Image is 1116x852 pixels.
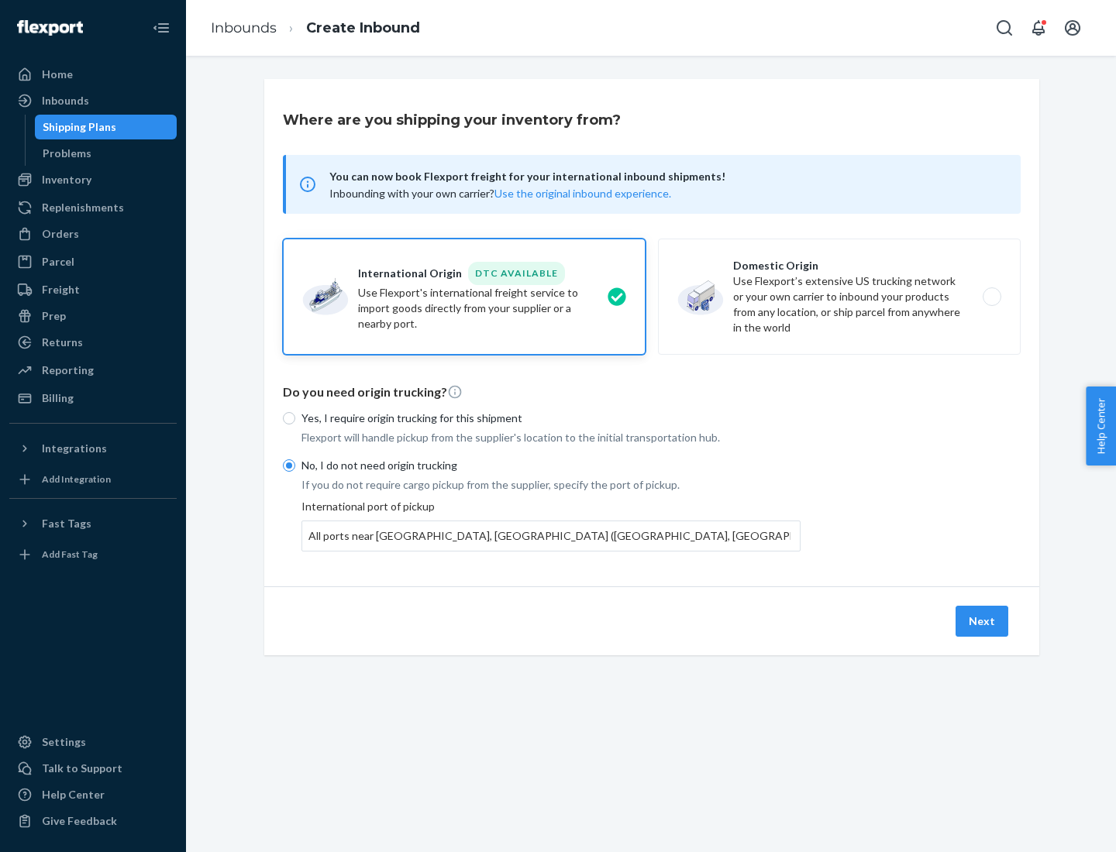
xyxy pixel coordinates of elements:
[301,477,801,493] p: If you do not require cargo pickup from the supplier, specify the port of pickup.
[9,277,177,302] a: Freight
[35,141,177,166] a: Problems
[42,516,91,531] div: Fast Tags
[9,167,177,192] a: Inventory
[42,282,80,297] div: Freight
[9,386,177,411] a: Billing
[42,362,94,378] div: Reporting
[1086,386,1116,466] button: Help Center
[42,67,73,82] div: Home
[9,195,177,220] a: Replenishments
[329,167,1002,186] span: You can now book Flexport freight for your international inbound shipments!
[9,467,177,492] a: Add Integration
[956,606,1008,637] button: Next
[9,62,177,87] a: Home
[43,146,91,161] div: Problems
[283,459,295,472] input: No, I do not need origin trucking
[42,93,89,108] div: Inbounds
[42,441,107,456] div: Integrations
[329,187,671,200] span: Inbounding with your own carrier?
[35,115,177,139] a: Shipping Plans
[42,548,98,561] div: Add Fast Tag
[9,730,177,754] a: Settings
[1057,12,1088,43] button: Open account menu
[283,412,295,424] input: Yes, I require origin trucking for this shipment
[9,358,177,383] a: Reporting
[198,5,432,51] ol: breadcrumbs
[42,390,74,406] div: Billing
[301,499,801,551] div: International port of pickup
[9,249,177,274] a: Parcel
[1023,12,1054,43] button: Open notifications
[9,782,177,807] a: Help Center
[9,304,177,328] a: Prep
[9,542,177,567] a: Add Fast Tag
[9,88,177,113] a: Inbounds
[306,19,420,36] a: Create Inbound
[9,436,177,461] button: Integrations
[42,787,105,802] div: Help Center
[42,335,83,350] div: Returns
[42,172,91,187] div: Inventory
[494,186,671,201] button: Use the original inbound experience.
[42,254,74,270] div: Parcel
[17,20,83,36] img: Flexport logo
[42,226,79,242] div: Orders
[42,734,86,750] div: Settings
[9,809,177,833] button: Give Feedback
[989,12,1020,43] button: Open Search Box
[42,308,66,324] div: Prep
[9,330,177,355] a: Returns
[9,756,177,781] a: Talk to Support
[283,110,621,130] h3: Where are you shipping your inventory from?
[211,19,277,36] a: Inbounds
[146,12,177,43] button: Close Navigation
[42,813,117,829] div: Give Feedback
[42,761,122,776] div: Talk to Support
[301,411,801,426] p: Yes, I require origin trucking for this shipment
[42,200,124,215] div: Replenishments
[43,119,116,135] div: Shipping Plans
[9,511,177,536] button: Fast Tags
[301,458,801,473] p: No, I do not need origin trucking
[9,222,177,246] a: Orders
[283,383,1021,401] p: Do you need origin trucking?
[42,472,111,486] div: Add Integration
[301,430,801,445] p: Flexport will handle pickup from the supplier's location to the initial transportation hub.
